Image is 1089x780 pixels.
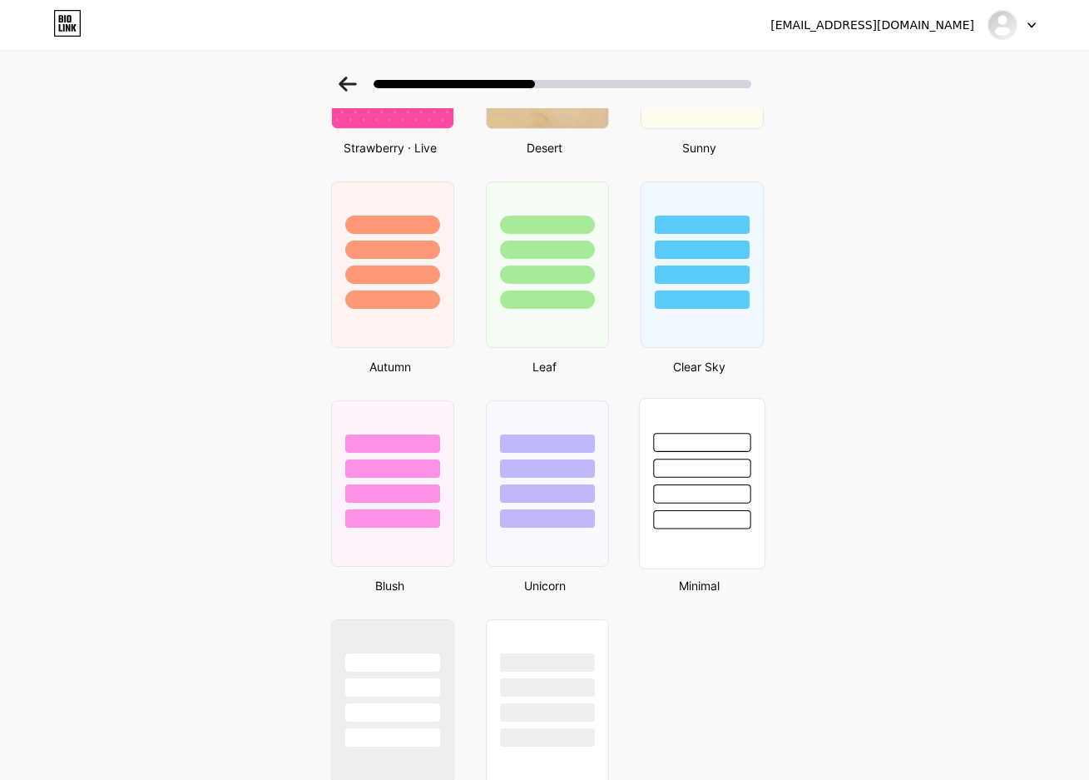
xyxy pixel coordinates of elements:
div: Desert [481,139,609,156]
div: Unicorn [481,577,609,594]
img: alvarezalejandro [987,9,1018,41]
div: Sunny [636,139,764,156]
div: Minimal [636,577,764,594]
div: Blush [326,577,454,594]
div: Autumn [326,358,454,375]
div: Leaf [481,358,609,375]
div: Clear Sky [636,358,764,375]
div: Strawberry · Live [326,139,454,156]
div: [EMAIL_ADDRESS][DOMAIN_NAME] [770,17,974,34]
